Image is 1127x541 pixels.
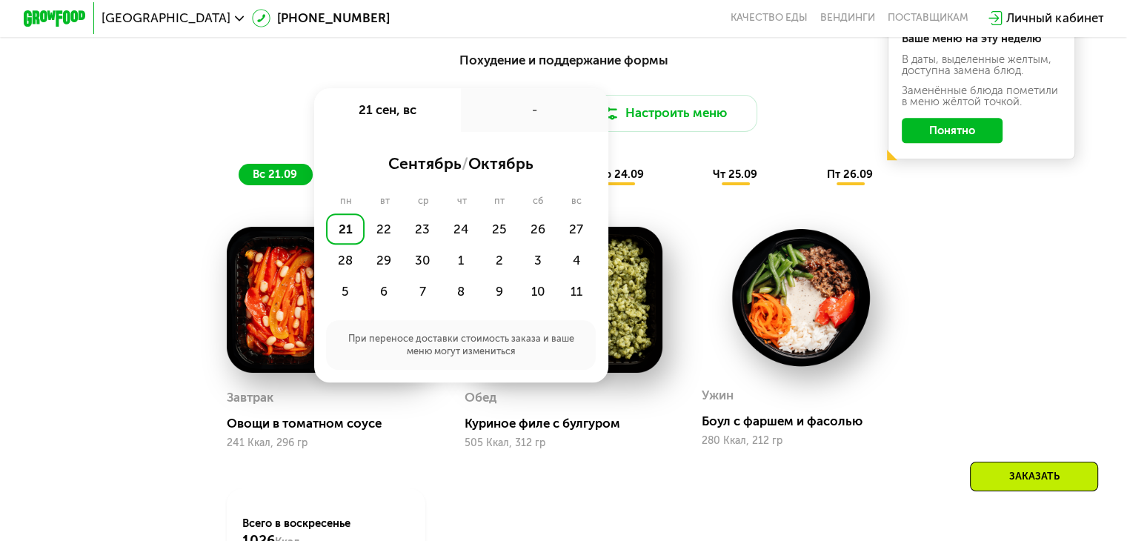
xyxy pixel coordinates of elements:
[461,88,608,132] div: -
[365,245,403,276] div: 29
[519,245,557,276] div: 3
[468,154,533,173] span: октябрь
[713,167,757,181] span: чт 25.09
[480,245,519,276] div: 2
[227,386,273,410] div: Завтрак
[388,154,462,173] span: сентябрь
[102,12,230,24] span: [GEOGRAPHIC_DATA]
[314,88,462,132] div: 21 сен, вс
[481,195,519,208] div: пт
[403,276,442,308] div: 7
[442,245,480,276] div: 1
[326,276,365,308] div: 5
[404,195,443,208] div: ср
[366,195,404,208] div: вт
[557,276,596,308] div: 11
[403,213,442,245] div: 23
[702,435,900,447] div: 280 Ккал, 212 гр
[465,386,496,410] div: Обед
[827,167,873,181] span: пт 26.09
[902,54,1062,76] div: В даты, выделенные желтым, доступна замена блюд.
[888,12,968,24] div: поставщикам
[519,213,557,245] div: 26
[557,213,596,245] div: 27
[557,195,596,208] div: вс
[365,213,403,245] div: 22
[100,50,1027,70] div: Похудение и поддержание формы
[365,276,403,308] div: 6
[519,195,557,208] div: сб
[570,95,758,133] button: Настроить меню
[480,276,519,308] div: 9
[519,276,557,308] div: 10
[970,462,1098,491] div: Заказать
[465,416,675,431] div: Куриное филе с булгуром
[252,9,390,27] a: [PHONE_NUMBER]
[902,85,1062,107] div: Заменённые блюда пометили в меню жёлтой точкой.
[253,167,297,181] span: вс 21.09
[326,195,366,208] div: пн
[702,384,734,408] div: Ужин
[557,245,596,276] div: 4
[227,416,437,431] div: Овощи в томатном соусе
[596,167,644,181] span: ср 24.09
[326,320,595,371] div: При переносе доставки стоимость заказа и ваше меню могут измениться
[326,213,365,245] div: 21
[442,213,480,245] div: 24
[443,195,481,208] div: чт
[731,12,808,24] a: Качество еды
[442,276,480,308] div: 8
[702,414,912,429] div: Боул с фаршем и фасолью
[902,118,1003,143] button: Понятно
[403,245,442,276] div: 30
[462,154,468,173] span: /
[1006,9,1103,27] div: Личный кабинет
[480,213,519,245] div: 25
[465,437,663,449] div: 505 Ккал, 312 гр
[820,12,875,24] a: Вендинги
[227,437,425,449] div: 241 Ккал, 296 гр
[326,245,365,276] div: 28
[902,33,1062,44] div: Ваше меню на эту неделю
